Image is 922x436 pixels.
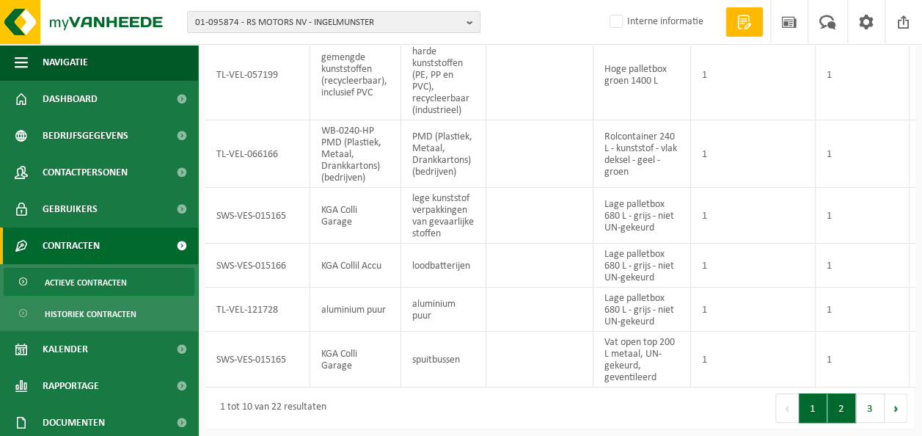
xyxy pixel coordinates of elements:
span: Kalender [43,331,88,368]
td: 1 [691,188,816,244]
td: gemengde kunststoffen (recycleerbaar), inclusief PVC [310,29,401,120]
td: WB-0240-HP PMD (Plastiek, Metaal, Drankkartons) (bedrijven) [310,120,401,188]
a: Historiek contracten [4,299,194,327]
button: 3 [856,393,885,423]
td: PMD (Plastiek, Metaal, Drankkartons) (bedrijven) [401,120,486,188]
button: 2 [827,393,856,423]
td: 1 [691,244,816,288]
span: Dashboard [43,81,98,117]
span: 01-095874 - RS MOTORS NV - INGELMUNSTER [195,12,461,34]
td: aluminium puur [401,288,486,332]
button: 01-095874 - RS MOTORS NV - INGELMUNSTER [187,11,480,33]
span: Contactpersonen [43,154,128,191]
td: 1 [691,120,816,188]
td: 1 [816,332,910,388]
button: Next [885,393,907,423]
td: lege kunststof verpakkingen van gevaarlijke stoffen [401,188,486,244]
td: 1 [816,244,910,288]
td: KGA Collil Accu [310,244,401,288]
td: TL-VEL-121728 [205,288,310,332]
td: Vat open top 200 L metaal, UN-gekeurd, geventileerd [593,332,691,388]
button: 1 [799,393,827,423]
span: Historiek contracten [45,300,136,328]
td: SWS-VES-015165 [205,332,310,388]
td: Hoge palletbox groen 1400 L [593,29,691,120]
td: Rolcontainer 240 L - kunststof - vlak deksel - geel - groen [593,120,691,188]
td: SWS-VES-015166 [205,244,310,288]
button: Previous [775,393,799,423]
span: Bedrijfsgegevens [43,117,128,154]
td: 1 [816,120,910,188]
td: spuitbussen [401,332,486,388]
span: Actieve contracten [45,269,127,297]
span: Gebruikers [43,191,98,228]
td: TL-VEL-057199 [205,29,310,120]
span: Rapportage [43,368,99,404]
span: Contracten [43,228,100,264]
td: 1 [816,29,910,120]
td: 1 [816,188,910,244]
td: Lage palletbox 680 L - grijs - niet UN-gekeurd [593,244,691,288]
td: 1 [691,332,816,388]
span: Navigatie [43,44,88,81]
td: 1 [691,29,816,120]
td: gemengde harde kunststoffen (PE, PP en PVC), recycleerbaar (industrieel) [401,29,486,120]
td: 1 [816,288,910,332]
td: KGA Colli Garage [310,188,401,244]
label: Interne informatie [607,11,703,33]
td: Lage palletbox 680 L - grijs - niet UN-gekeurd [593,188,691,244]
td: loodbatterijen [401,244,486,288]
td: Lage palletbox 680 L - grijs - niet UN-gekeurd [593,288,691,332]
td: KGA Colli Garage [310,332,401,388]
td: TL-VEL-066166 [205,120,310,188]
td: 1 [691,288,816,332]
a: Actieve contracten [4,268,194,296]
div: 1 tot 10 van 22 resultaten [213,395,326,421]
td: SWS-VES-015165 [205,188,310,244]
td: aluminium puur [310,288,401,332]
